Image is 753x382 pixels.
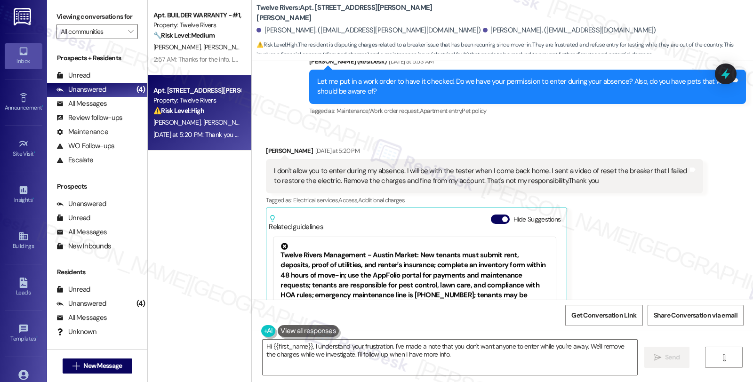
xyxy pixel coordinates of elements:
[5,43,42,69] a: Inbox
[256,41,297,48] strong: ⚠️ Risk Level: High
[654,310,737,320] span: Share Conversation via email
[420,107,462,115] span: Apartment entry ,
[313,146,360,156] div: [DATE] at 5:20 PM
[269,215,323,232] div: Related guidelines
[338,196,358,204] span: Access ,
[5,136,42,161] a: Site Visit •
[47,53,147,63] div: Prospects + Residents
[565,305,642,326] button: Get Conversation Link
[61,24,123,39] input: All communities
[309,56,746,70] div: [PERSON_NAME] (ResiDesk)
[336,107,369,115] span: Maintenance ,
[63,358,132,374] button: New Message
[665,352,680,362] span: Send
[47,267,147,277] div: Residents
[317,77,731,97] div: Let me put in a work order to have it checked. Do we have your permission to enter during your ab...
[263,340,637,375] textarea: Hi {{first_name}}, I understand your frustration. I've made a note that you don't want anyone to ...
[32,195,34,202] span: •
[56,327,96,337] div: Unknown
[280,243,549,311] div: Twelve Rivers Management - Austin Market: New tenants must submit rent, deposits, proof of utilit...
[42,103,43,110] span: •
[56,99,107,109] div: All Messages
[293,196,338,204] span: Electrical services ,
[483,25,656,35] div: [PERSON_NAME]. ([EMAIL_ADDRESS][DOMAIN_NAME])
[56,9,138,24] label: Viewing conversations for
[56,199,106,209] div: Unanswered
[266,146,703,159] div: [PERSON_NAME]
[369,107,420,115] span: Work order request ,
[56,113,122,123] div: Review follow-ups
[56,313,107,323] div: All Messages
[56,285,90,294] div: Unread
[386,56,433,66] div: [DATE] at 5:53 AM
[72,362,80,370] i: 
[56,71,90,80] div: Unread
[56,85,106,95] div: Unanswered
[56,227,107,237] div: All Messages
[56,127,108,137] div: Maintenance
[153,55,661,64] div: 2:57 AM: Thanks for the info. Let me out in a work order to have it checked. Do we have your perm...
[134,82,148,97] div: (4)
[654,354,661,361] i: 
[56,213,90,223] div: Unread
[56,299,106,309] div: Unanswered
[721,354,728,361] i: 
[153,130,731,139] div: [DATE] at 5:20 PM: Thank you for your message. Our offices are currently closed, but we will cont...
[5,228,42,254] a: Buildings
[309,104,746,118] div: Tagged as:
[83,361,122,371] span: New Message
[203,118,250,127] span: [PERSON_NAME]
[648,305,744,326] button: Share Conversation via email
[256,3,445,23] b: Twelve Rivers: Apt. [STREET_ADDRESS][PERSON_NAME][PERSON_NAME]
[462,107,487,115] span: Pet policy
[47,182,147,191] div: Prospects
[571,310,636,320] span: Get Conversation Link
[153,95,240,105] div: Property: Twelve Rivers
[644,347,690,368] button: Send
[153,43,203,51] span: [PERSON_NAME]
[256,40,753,60] span: : The resident is disputing charges related to a breaker issue that has been recurring since move...
[34,149,35,156] span: •
[153,20,240,30] div: Property: Twelve Rivers
[5,321,42,346] a: Templates •
[5,182,42,207] a: Insights •
[128,28,133,35] i: 
[513,215,561,224] label: Hide Suggestions
[56,241,111,251] div: New Inbounds
[274,166,688,186] div: I don't allow you to enter during my absence. I will be with the tester when I come back home. I ...
[266,193,703,207] div: Tagged as:
[14,8,33,25] img: ResiDesk Logo
[153,118,203,127] span: [PERSON_NAME]
[153,10,240,20] div: Apt. BUILDER WARRANTY - #1, BUILDER WARRANTY - [STREET_ADDRESS]
[56,141,114,151] div: WO Follow-ups
[134,296,148,311] div: (4)
[5,275,42,300] a: Leads
[203,43,250,51] span: [PERSON_NAME]
[36,334,38,341] span: •
[153,106,204,115] strong: ⚠️ Risk Level: High
[256,25,481,35] div: [PERSON_NAME]. ([EMAIL_ADDRESS][PERSON_NAME][DOMAIN_NAME])
[358,196,405,204] span: Additional charges
[56,155,93,165] div: Escalate
[153,31,215,40] strong: 🔧 Risk Level: Medium
[153,86,240,95] div: Apt. [STREET_ADDRESS][PERSON_NAME][PERSON_NAME]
